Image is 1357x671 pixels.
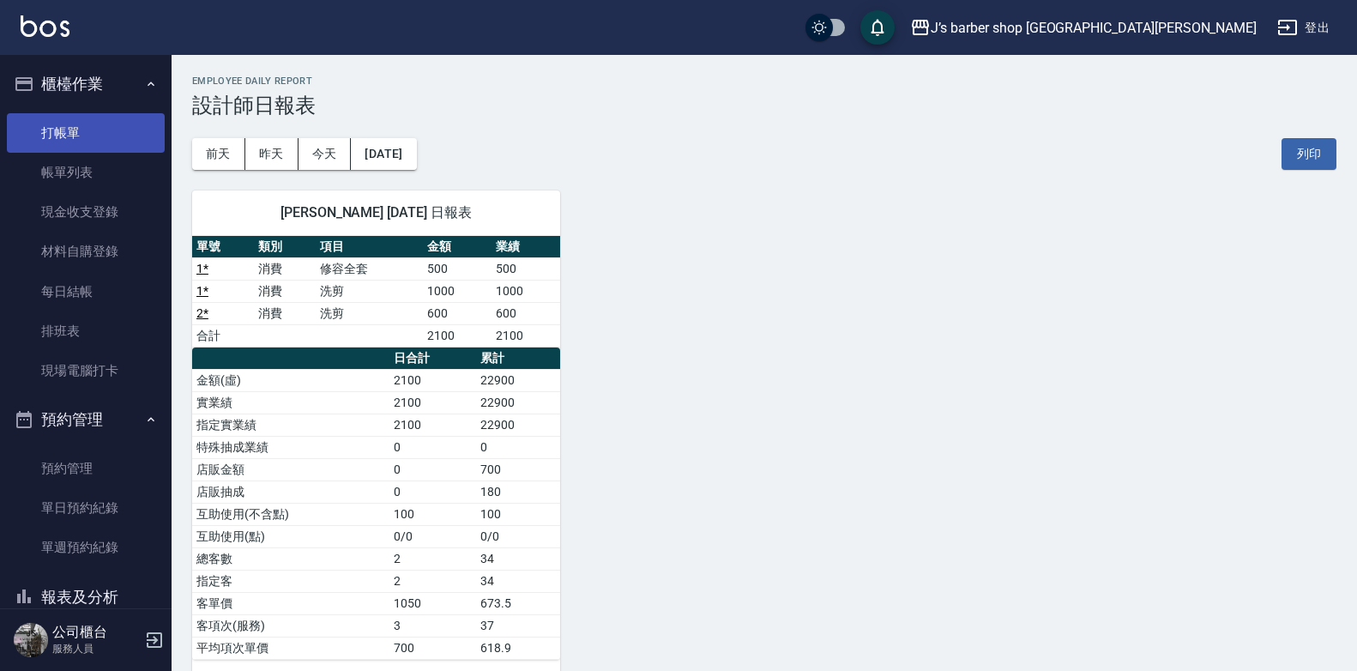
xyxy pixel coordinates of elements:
td: 0 [389,481,476,503]
th: 單號 [192,236,254,258]
td: 消費 [254,302,316,324]
button: 前天 [192,138,245,170]
a: 排班表 [7,311,165,351]
th: 類別 [254,236,316,258]
span: [PERSON_NAME] [DATE] 日報表 [213,204,540,221]
td: 1050 [389,592,476,614]
button: J’s barber shop [GEOGRAPHIC_DATA][PERSON_NAME] [903,10,1264,45]
button: 今天 [299,138,352,170]
td: 600 [423,302,492,324]
td: 22900 [476,414,559,436]
h2: Employee Daily Report [192,76,1336,87]
td: 700 [389,637,476,659]
h3: 設計師日報表 [192,94,1336,118]
td: 總客數 [192,547,389,570]
td: 特殊抽成業績 [192,436,389,458]
td: 店販金額 [192,458,389,481]
button: 登出 [1270,12,1336,44]
td: 0 [389,436,476,458]
a: 預約管理 [7,449,165,488]
td: 平均項次單價 [192,637,389,659]
td: 500 [423,257,492,280]
td: 客單價 [192,592,389,614]
img: Logo [21,15,69,37]
td: 2100 [389,414,476,436]
td: 2100 [423,324,492,347]
button: 昨天 [245,138,299,170]
button: 報表及分析 [7,575,165,620]
td: 修容全套 [316,257,423,280]
td: 0 [476,436,559,458]
td: 指定實業績 [192,414,389,436]
img: Person [14,623,48,657]
button: save [860,10,895,45]
th: 金額 [423,236,492,258]
h5: 公司櫃台 [52,624,140,641]
td: 指定客 [192,570,389,592]
td: 消費 [254,257,316,280]
button: 列印 [1282,138,1336,170]
td: 客項次(服務) [192,614,389,637]
td: 消費 [254,280,316,302]
td: 618.9 [476,637,559,659]
td: 3 [389,614,476,637]
a: 單週預約紀錄 [7,528,165,567]
td: 2 [389,570,476,592]
td: 0/0 [476,525,559,547]
th: 日合計 [389,348,476,370]
td: 0/0 [389,525,476,547]
td: 673.5 [476,592,559,614]
a: 打帳單 [7,113,165,153]
a: 現場電腦打卡 [7,351,165,390]
p: 服務人員 [52,641,140,656]
td: 0 [389,458,476,481]
td: 22900 [476,369,559,391]
td: 1000 [492,280,560,302]
td: 100 [476,503,559,525]
table: a dense table [192,236,560,348]
td: 22900 [476,391,559,414]
td: 500 [492,257,560,280]
td: 180 [476,481,559,503]
a: 材料自購登錄 [7,232,165,271]
th: 累計 [476,348,559,370]
td: 洗剪 [316,280,423,302]
a: 單日預約紀錄 [7,488,165,528]
th: 項目 [316,236,423,258]
td: 34 [476,570,559,592]
td: 600 [492,302,560,324]
a: 帳單列表 [7,153,165,192]
div: J’s barber shop [GEOGRAPHIC_DATA][PERSON_NAME] [931,17,1257,39]
a: 現金收支登錄 [7,192,165,232]
td: 實業績 [192,391,389,414]
a: 每日結帳 [7,272,165,311]
td: 店販抽成 [192,481,389,503]
td: 37 [476,614,559,637]
td: 1000 [423,280,492,302]
td: 金額(虛) [192,369,389,391]
th: 業績 [492,236,560,258]
td: 互助使用(不含點) [192,503,389,525]
td: 2 [389,547,476,570]
td: 100 [389,503,476,525]
td: 34 [476,547,559,570]
button: [DATE] [351,138,416,170]
td: 700 [476,458,559,481]
button: 預約管理 [7,397,165,442]
td: 2100 [389,391,476,414]
td: 合計 [192,324,254,347]
button: 櫃檯作業 [7,62,165,106]
table: a dense table [192,348,560,660]
td: 2100 [492,324,560,347]
td: 2100 [389,369,476,391]
td: 互助使用(點) [192,525,389,547]
td: 洗剪 [316,302,423,324]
